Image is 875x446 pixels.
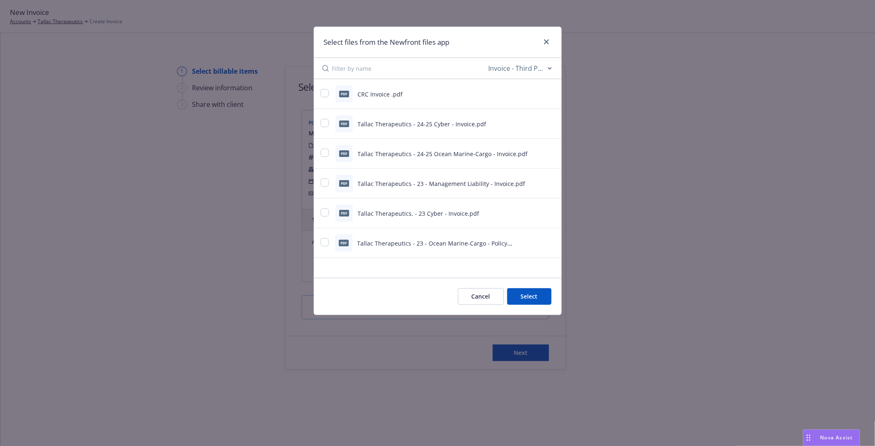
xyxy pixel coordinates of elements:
button: preview file [547,89,555,99]
span: Tallac Therapeutics - 24-25 Ocean Marine-Cargo - Invoice.pdf [358,150,528,158]
button: preview file [547,208,555,218]
button: download file [534,208,541,218]
button: preview file [547,119,555,129]
span: pdf [339,240,349,246]
button: download file [534,119,541,129]
span: pdf [339,210,349,216]
button: preview file [547,178,555,188]
span: Tallac Therapeutics. - 23 Cyber - Invoice.pdf [358,210,479,217]
span: Nova Assist [820,434,853,441]
button: download file [534,238,541,248]
a: close [542,37,551,47]
button: Nova Assist [803,429,860,446]
span: Tallac Therapeutics - 23 - Management Liability - Invoice.pdf [358,180,525,188]
button: download file [534,149,541,159]
span: pdf [339,180,349,186]
h1: Select files from the Newfront files app [324,37,450,48]
input: Filter by name [332,58,487,79]
span: CRC Invoice .pdf [358,90,403,98]
span: Tallac Therapeutics - 24-25 Cyber - Invoice.pdf [358,120,487,128]
button: preview file [547,238,555,248]
button: Select [507,288,551,305]
button: download file [534,178,541,188]
span: pdf [339,91,349,97]
div: Drag to move [803,430,814,446]
span: pdf [339,150,349,157]
button: preview file [547,149,555,159]
span: pdf [339,121,349,127]
button: download file [534,89,541,99]
svg: Search [322,65,329,72]
button: Cancel [458,288,504,305]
